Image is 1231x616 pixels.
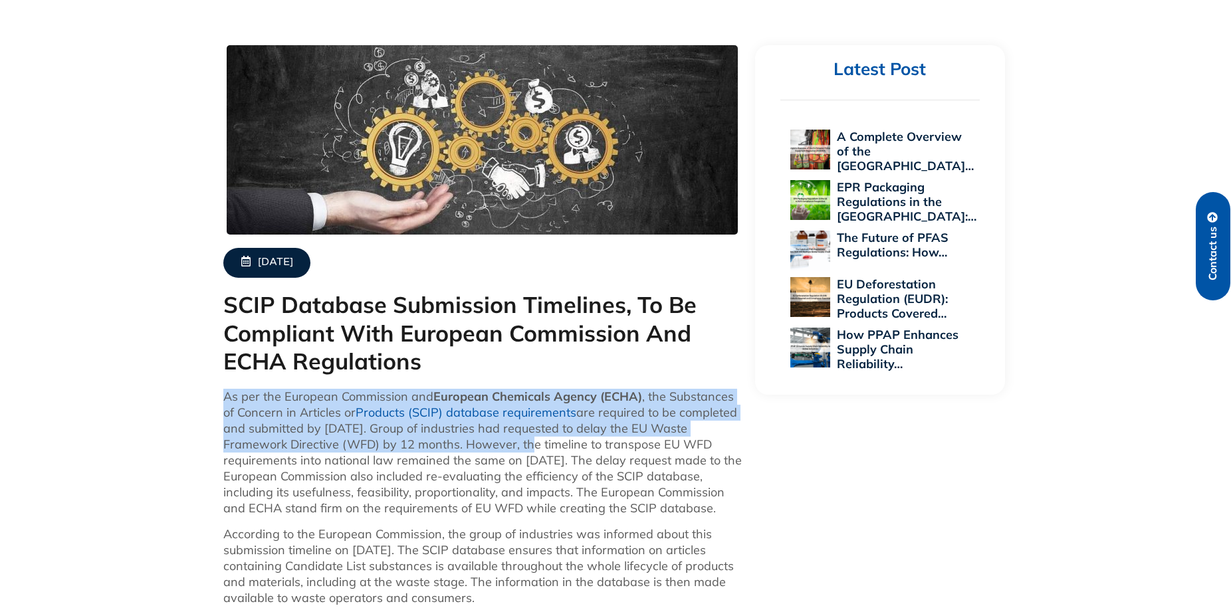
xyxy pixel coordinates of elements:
a: Products (SCIP) database requirements [356,405,576,420]
img: shutterstock_242833009-1 [227,45,738,235]
img: A Complete Overview of the EU Personal Protective Equipment Regulation 2016/425 [790,130,830,169]
a: Contact us [1196,192,1230,300]
a: A Complete Overview of the [GEOGRAPHIC_DATA]… [837,129,974,173]
strong: European Chemicals Agency (ECHA) [433,389,642,404]
a: EPR Packaging Regulations in the [GEOGRAPHIC_DATA]:… [837,179,976,224]
img: The Future of PFAS Regulations: How 2025 Will Reshape Global Supply Chains [790,231,830,270]
span: [DATE] [258,256,293,270]
p: As per the European Commission and , the Substances of Concern in Articles or are required to be ... [223,389,742,516]
a: How PPAP Enhances Supply Chain Reliability… [837,327,958,371]
span: Contact us [1207,227,1219,280]
a: The Future of PFAS Regulations: How… [837,230,949,260]
h1: SCIP Database Submission Timelines, To Be Compliant With European Commission And ECHA Regulations [223,291,742,375]
img: EPR Packaging Regulations in the US: A 2025 Compliance Perspective [790,180,830,220]
h2: Latest Post [780,58,980,80]
a: EU Deforestation Regulation (EUDR): Products Covered… [837,276,948,321]
p: According to the European Commission, the group of industries was informed about this submission ... [223,526,742,606]
img: EU Deforestation Regulation (EUDR): Products Covered and Compliance Essentials [790,277,830,317]
a: [DATE] [223,248,310,278]
img: How PPAP Enhances Supply Chain Reliability Across Global Industries [790,328,830,367]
